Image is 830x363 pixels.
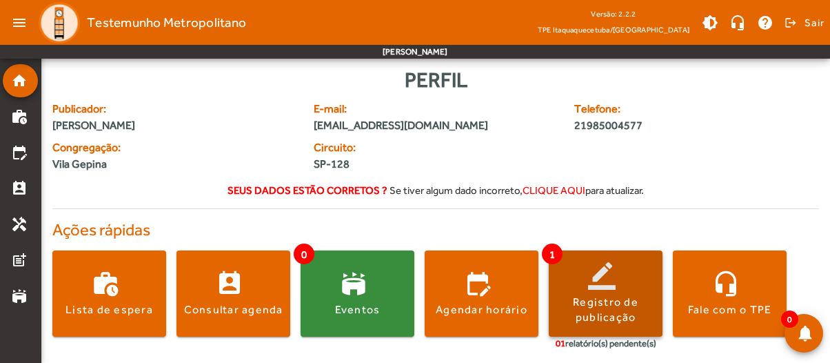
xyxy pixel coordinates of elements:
h4: Ações rápidas [52,220,819,240]
a: Testemunho Metropolitano [33,2,246,43]
div: Consultar agenda [184,302,283,317]
strong: Seus dados estão corretos ? [227,184,387,196]
mat-icon: menu [6,9,33,37]
div: Versão: 2.2.2 [538,6,689,23]
mat-icon: perm_contact_calendar [11,180,28,197]
span: Se tiver algum dado incorreto, para atualizar. [389,184,644,196]
span: Testemunho Metropolitano [87,12,246,34]
span: 21985004577 [574,117,753,134]
div: Eventos [335,302,381,317]
img: Logo TPE [39,2,80,43]
div: Agendar horário [436,302,527,317]
span: [EMAIL_ADDRESS][DOMAIN_NAME] [314,117,558,134]
div: Registro de publicação [549,295,662,326]
button: Agendar horário [425,251,538,337]
mat-icon: home [11,72,28,89]
span: 0 [781,311,798,328]
div: relatório(s) pendente(s) [556,337,656,351]
button: Sair [782,12,824,33]
div: Fale com o TPE [688,302,772,317]
button: Eventos [301,251,414,337]
span: Telefone: [574,101,753,117]
span: 0 [294,244,314,264]
button: Consultar agenda [176,251,290,337]
div: Perfil [52,64,819,95]
span: Congregação: [52,139,297,156]
button: Registro de publicação [549,251,662,337]
button: Lista de espera [52,251,166,337]
span: [PERSON_NAME] [52,117,297,134]
span: TPE Itaquaquecetuba/[GEOGRAPHIC_DATA] [538,23,689,37]
span: Vila Gepina [52,156,107,173]
mat-icon: handyman [11,216,28,233]
span: Circuito: [314,139,427,156]
div: Lista de espera [65,302,153,317]
span: E-mail: [314,101,558,117]
button: Fale com o TPE [673,251,787,337]
mat-icon: post_add [11,252,28,268]
span: Sair [804,12,824,34]
span: SP-128 [314,156,427,173]
span: clique aqui [523,184,585,196]
span: 1 [542,244,563,264]
span: 01 [556,338,565,349]
mat-icon: work_history [11,108,28,125]
span: Publicador: [52,101,297,117]
mat-icon: stadium [11,288,28,304]
mat-icon: edit_calendar [11,144,28,161]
